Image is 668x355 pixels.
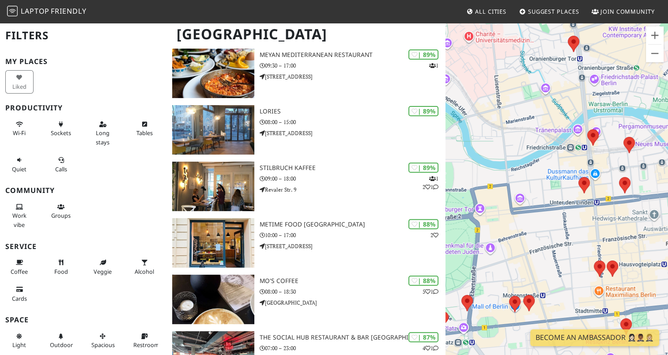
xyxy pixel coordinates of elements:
[260,72,445,81] p: [STREET_ADDRESS]
[5,329,34,352] button: Light
[5,255,34,279] button: Coffee
[430,231,438,239] p: 2
[11,268,28,276] span: Coffee
[21,6,49,16] span: Laptop
[136,129,153,137] span: Work-friendly tables
[47,200,75,223] button: Groups
[54,268,68,276] span: Food
[260,287,445,296] p: 08:00 – 18:30
[172,105,254,155] img: Lories
[260,298,445,307] p: [GEOGRAPHIC_DATA]
[423,344,438,352] p: 4 1
[131,329,159,352] button: Restroom
[12,295,27,302] span: Credit cards
[167,275,445,324] a: Mo's Coffee | 88% 51 Mo's Coffee 08:00 – 18:30 [GEOGRAPHIC_DATA]
[12,165,26,173] span: Quiet
[429,61,438,70] p: 1
[260,108,445,115] h3: Lories
[260,231,445,239] p: 10:00 – 17:00
[89,255,117,279] button: Veggie
[133,341,159,349] span: Restroom
[260,129,445,137] p: [STREET_ADDRESS]
[408,106,438,116] div: | 89%
[47,153,75,176] button: Calls
[5,186,162,195] h3: Community
[423,287,438,296] p: 5 1
[260,334,445,341] h3: The Social Hub Restaurant & Bar [GEOGRAPHIC_DATA]
[170,22,443,46] h1: [GEOGRAPHIC_DATA]
[588,4,658,19] a: Join Community
[51,211,71,219] span: Group tables
[167,218,445,268] a: metime food Berlin | 88% 2 metime food [GEOGRAPHIC_DATA] 10:00 – 17:00 [STREET_ADDRESS]
[5,22,162,49] h2: Filters
[47,117,75,140] button: Sockets
[94,268,112,276] span: Veggie
[96,129,109,146] span: Long stays
[135,268,154,276] span: Alcohol
[5,316,162,324] h3: Space
[89,117,117,149] button: Long stays
[528,8,579,15] span: Suggest Places
[131,117,159,140] button: Tables
[51,6,86,16] span: Friendly
[516,4,583,19] a: Suggest Places
[408,276,438,286] div: | 88%
[5,242,162,251] h3: Service
[5,104,162,112] h3: Productivity
[172,218,254,268] img: metime food Berlin
[260,277,445,285] h3: Mo's Coffee
[89,329,117,352] button: Spacious
[260,118,445,126] p: 08:00 – 15:00
[5,200,34,232] button: Work vibe
[260,221,445,228] h3: metime food [GEOGRAPHIC_DATA]
[131,255,159,279] button: Alcohol
[7,6,18,16] img: LaptopFriendly
[600,8,655,15] span: Join Community
[91,341,115,349] span: Spacious
[260,174,445,183] p: 09:00 – 18:00
[167,49,445,98] a: Meyan Mediterranean Restaurant | 89% 1 Meyan Mediterranean Restaurant 09:30 – 17:00 [STREET_ADDRESS]
[646,45,664,62] button: Zoom out
[172,162,254,211] img: Stilbruch Kaffee
[172,275,254,324] img: Mo's Coffee
[50,341,73,349] span: Outdoor area
[463,4,510,19] a: All Cities
[167,105,445,155] a: Lories | 89% Lories 08:00 – 15:00 [STREET_ADDRESS]
[408,162,438,173] div: | 89%
[260,61,445,70] p: 09:30 – 17:00
[5,282,34,306] button: Cards
[47,329,75,352] button: Outdoor
[5,153,34,176] button: Quiet
[167,162,445,211] a: Stilbruch Kaffee | 89% 121 Stilbruch Kaffee 09:00 – 18:00 Revaler Str. 9
[423,174,438,191] p: 1 2 1
[55,165,67,173] span: Video/audio calls
[408,219,438,229] div: | 88%
[5,117,34,140] button: Wi-Fi
[5,57,162,66] h3: My Places
[260,242,445,250] p: [STREET_ADDRESS]
[47,255,75,279] button: Food
[475,8,506,15] span: All Cities
[172,49,254,98] img: Meyan Mediterranean Restaurant
[408,332,438,342] div: | 87%
[260,344,445,352] p: 07:00 – 23:00
[260,164,445,172] h3: Stilbruch Kaffee
[12,341,26,349] span: Natural light
[646,26,664,44] button: Zoom in
[51,129,71,137] span: Power sockets
[13,129,26,137] span: Stable Wi-Fi
[12,211,26,228] span: People working
[7,4,87,19] a: LaptopFriendly LaptopFriendly
[260,185,445,194] p: Revaler Str. 9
